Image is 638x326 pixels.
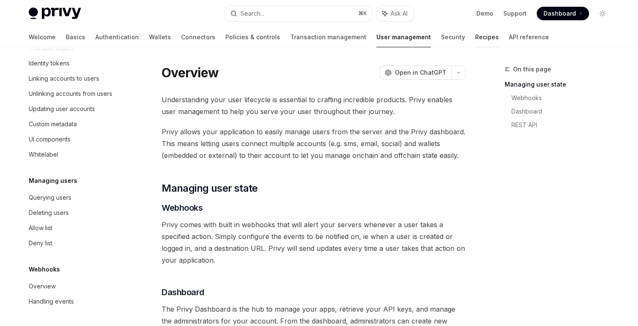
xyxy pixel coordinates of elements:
div: Search... [241,8,264,19]
span: Open in ChatGPT [395,68,446,77]
button: Open in ChatGPT [379,65,451,80]
a: Authentication [95,27,139,47]
span: Privy comes with built in webhooks that will alert your servers whenever a user takes a specified... [162,219,466,266]
button: Search...⌘K [224,6,372,21]
a: UI components [22,132,130,147]
a: Updating user accounts [22,101,130,117]
h5: Managing users [29,176,77,186]
div: Identity tokens [29,58,70,68]
a: Managing user state [505,78,616,91]
a: Transaction management [290,27,366,47]
a: Deny list [22,236,130,251]
span: Dashboard [543,9,576,18]
div: Overview [29,281,56,291]
a: Demo [476,9,493,18]
a: API reference [509,27,549,47]
a: Deleting users [22,205,130,220]
a: Welcome [29,27,56,47]
a: Whitelabel [22,147,130,162]
span: Managing user state [162,182,258,195]
span: Understanding your user lifecycle is essential to crafting incredible products. Privy enables use... [162,94,466,117]
a: Support [503,9,527,18]
a: Dashboard [511,105,616,118]
a: Webhooks [511,91,616,105]
h1: Overview [162,65,219,80]
a: Identity tokens [22,56,130,71]
a: REST API [511,118,616,132]
div: Deny list [29,238,52,248]
a: Basics [66,27,85,47]
div: Unlinking accounts from users [29,89,112,99]
a: Custom metadata [22,117,130,132]
span: On this page [513,64,551,74]
div: UI components [29,134,70,144]
div: Updating user accounts [29,104,95,114]
div: Linking accounts to users [29,73,99,84]
a: Linking accounts to users [22,71,130,86]
div: Handling events [29,296,74,307]
a: Policies & controls [225,27,280,47]
span: Privy allows your application to easily manage users from the server and the Privy dashboard. Thi... [162,126,466,161]
a: Allow list [22,220,130,236]
a: Recipes [475,27,499,47]
button: Ask AI [376,6,414,21]
a: Wallets [149,27,171,47]
a: Connectors [181,27,215,47]
span: Dashboard [162,286,204,298]
div: Deleting users [29,208,69,218]
a: Dashboard [537,7,589,20]
a: Handling events [22,294,130,309]
a: User management [376,27,431,47]
span: ⌘ K [358,10,367,17]
img: light logo [29,8,81,19]
a: Unlinking accounts from users [22,86,130,101]
a: Overview [22,279,130,294]
h5: Webhooks [29,264,60,274]
div: Querying users [29,193,71,203]
span: Ask AI [391,9,408,18]
a: Security [441,27,465,47]
div: Allow list [29,223,52,233]
a: Querying users [22,190,130,205]
div: Custom metadata [29,119,77,129]
button: Toggle dark mode [596,7,609,20]
div: Whitelabel [29,149,58,160]
span: Webhooks [162,202,203,214]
